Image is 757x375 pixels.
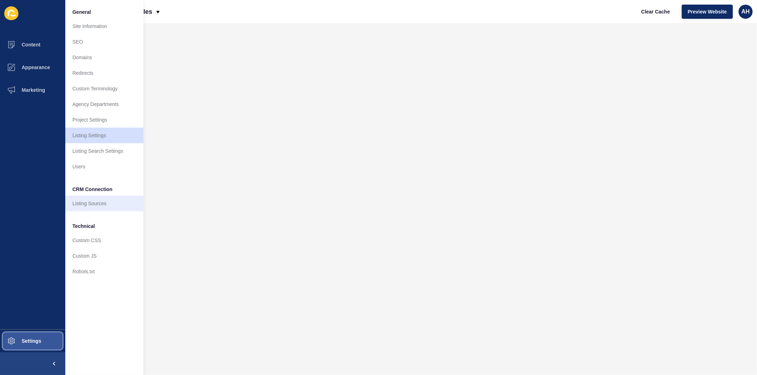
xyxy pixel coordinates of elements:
a: Listing Settings [65,128,143,143]
a: Custom CSS [65,233,143,248]
a: Custom Terminology [65,81,143,96]
a: Agency Departments [65,96,143,112]
a: SEO [65,34,143,50]
span: Technical [72,223,95,230]
span: CRM Connection [72,186,113,193]
span: AH [741,8,750,15]
a: Redirects [65,65,143,81]
a: Domains [65,50,143,65]
a: Listing Sources [65,196,143,211]
a: Site Information [65,18,143,34]
span: General [72,9,91,16]
a: Robots.txt [65,264,143,279]
a: Custom JS [65,248,143,264]
a: Project Settings [65,112,143,128]
button: Preview Website [682,5,733,19]
button: Clear Cache [635,5,676,19]
span: Preview Website [688,8,727,15]
a: Users [65,159,143,174]
span: Clear Cache [641,8,670,15]
a: Listing Search Settings [65,143,143,159]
